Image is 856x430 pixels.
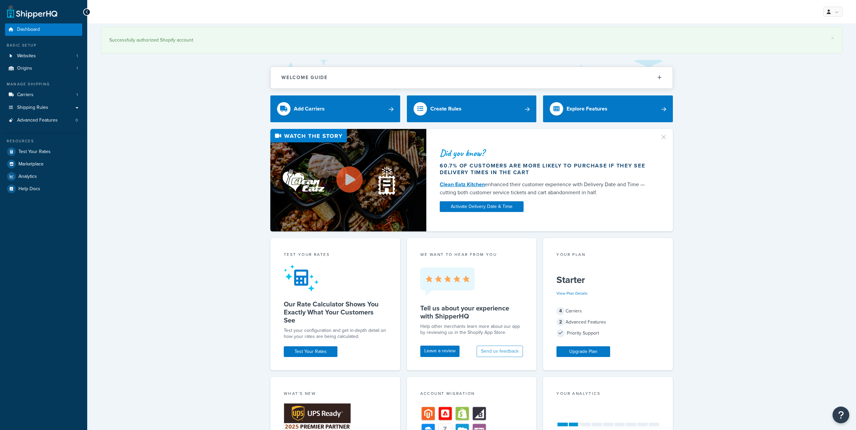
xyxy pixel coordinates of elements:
[831,35,834,41] a: ×
[5,62,82,75] li: Origins
[440,181,485,188] a: Clean Eatz Kitchen
[5,62,82,75] a: Origins1
[18,186,40,192] span: Help Docs
[284,390,387,398] div: What's New
[5,146,82,158] a: Test Your Rates
[5,170,82,183] a: Analytics
[477,346,523,357] button: Send us feedback
[556,317,659,327] div: Advanced Features
[440,181,652,197] div: enhanced their customer experience with Delivery Date and Time — cutting both customer service ti...
[556,307,565,315] span: 4
[5,50,82,62] li: Websites
[17,27,40,32] span: Dashboard
[5,43,82,48] div: Basic Setup
[420,346,460,357] a: Leave a review
[420,252,523,258] p: we want to hear from you
[76,66,78,71] span: 1
[5,81,82,87] div: Manage Shipping
[556,306,659,316] div: Carriers
[76,92,78,98] span: 1
[567,104,607,114] div: Explore Features
[5,23,82,36] a: Dashboard
[17,92,34,98] span: Carriers
[5,89,82,101] li: Carriers
[284,252,387,259] div: Test your rates
[5,101,82,114] a: Shipping Rules
[109,35,834,45] div: Successfully authorized Shopify account
[75,118,78,123] span: 0
[420,324,523,336] p: Help other merchants learn more about our app by reviewing us in the Shopify App Store.
[281,75,328,80] h2: Welcome Guide
[17,53,36,59] span: Websites
[556,346,610,357] a: Upgrade Plan
[5,114,82,127] li: Advanced Features
[420,390,523,398] div: Account Migration
[5,158,82,170] a: Marketplace
[18,161,44,167] span: Marketplace
[440,201,524,212] a: Activate Delivery Date & Time
[407,95,537,122] a: Create Rules
[440,148,652,158] div: Did you know?
[556,318,565,326] span: 2
[556,290,588,296] a: View Plan Details
[284,300,387,324] h5: Our Rate Calculator Shows You Exactly What Your Customers See
[76,53,78,59] span: 1
[284,328,387,340] div: Test your configuration and get in-depth detail on how your rates are being calculated.
[17,66,32,71] span: Origins
[284,346,337,357] a: Test Your Rates
[5,89,82,101] a: Carriers1
[5,183,82,195] a: Help Docs
[5,138,82,144] div: Resources
[5,114,82,127] a: Advanced Features0
[18,174,37,180] span: Analytics
[294,104,325,114] div: Add Carriers
[17,105,48,111] span: Shipping Rules
[5,50,82,62] a: Websites1
[270,95,400,122] a: Add Carriers
[430,104,462,114] div: Create Rules
[18,149,51,155] span: Test Your Rates
[440,162,652,176] div: 60.7% of customers are more likely to purchase if they see delivery times in the cart
[270,129,426,232] img: Video thumbnail
[556,275,659,285] h5: Starter
[17,118,58,123] span: Advanced Features
[543,95,673,122] a: Explore Features
[420,304,523,320] h5: Tell us about your experience with ShipperHQ
[556,329,659,338] div: Priority Support
[556,252,659,259] div: Your Plan
[556,390,659,398] div: Your Analytics
[271,67,673,88] button: Welcome Guide
[833,407,849,423] button: Open Resource Center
